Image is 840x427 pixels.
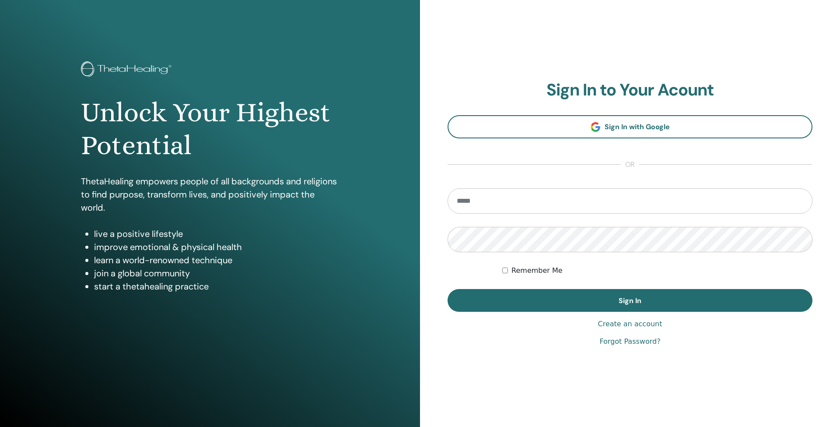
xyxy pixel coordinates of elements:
a: Forgot Password? [599,336,660,347]
div: Keep me authenticated indefinitely or until I manually logout [502,265,812,276]
span: or [621,159,639,170]
li: live a positive lifestyle [94,227,339,240]
li: join a global community [94,267,339,280]
span: Sign In with Google [605,122,670,131]
h2: Sign In to Your Acount [448,80,812,100]
p: ThetaHealing empowers people of all backgrounds and religions to find purpose, transform lives, a... [81,175,339,214]
span: Sign In [619,296,641,305]
li: start a thetahealing practice [94,280,339,293]
h1: Unlock Your Highest Potential [81,96,339,162]
li: learn a world-renowned technique [94,254,339,267]
a: Create an account [598,319,662,329]
button: Sign In [448,289,812,312]
li: improve emotional & physical health [94,240,339,254]
a: Sign In with Google [448,115,812,138]
label: Remember Me [511,265,563,276]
